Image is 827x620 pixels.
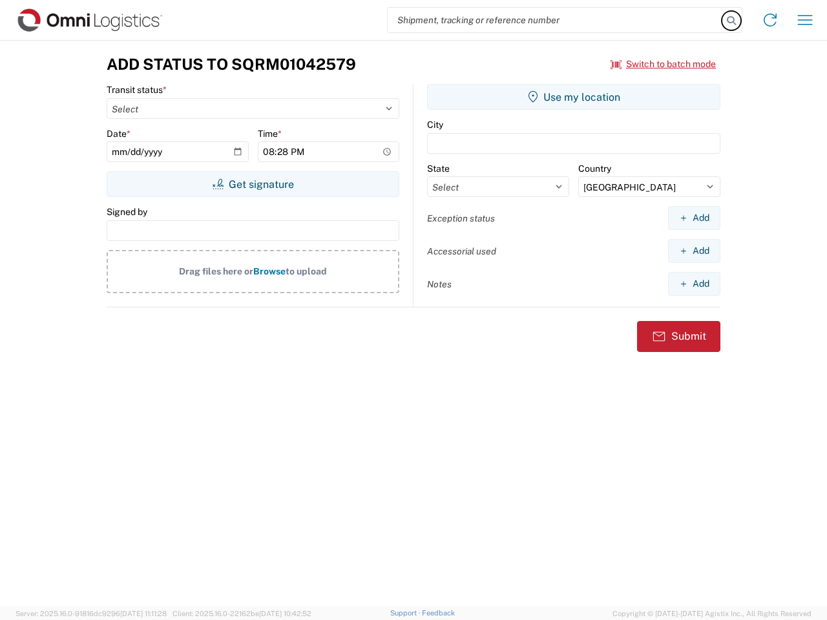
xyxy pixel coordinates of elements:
[107,171,399,197] button: Get signature
[173,610,311,617] span: Client: 2025.16.0-22162be
[286,266,327,276] span: to upload
[668,239,720,263] button: Add
[107,128,131,139] label: Date
[427,278,452,290] label: Notes
[668,206,720,230] button: Add
[427,84,720,110] button: Use my location
[388,8,722,32] input: Shipment, tracking or reference number
[16,610,167,617] span: Server: 2025.16.0-91816dc9296
[107,84,167,96] label: Transit status
[637,321,720,352] button: Submit
[427,212,495,224] label: Exception status
[258,128,282,139] label: Time
[259,610,311,617] span: [DATE] 10:42:52
[427,245,496,257] label: Accessorial used
[422,609,455,617] a: Feedback
[668,272,720,296] button: Add
[120,610,167,617] span: [DATE] 11:11:28
[390,609,423,617] a: Support
[179,266,253,276] span: Drag files here or
[611,54,716,75] button: Switch to batch mode
[107,55,356,74] h3: Add Status to SQRM01042579
[427,119,443,130] label: City
[612,608,811,619] span: Copyright © [DATE]-[DATE] Agistix Inc., All Rights Reserved
[253,266,286,276] span: Browse
[578,163,611,174] label: Country
[427,163,450,174] label: State
[107,206,147,218] label: Signed by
